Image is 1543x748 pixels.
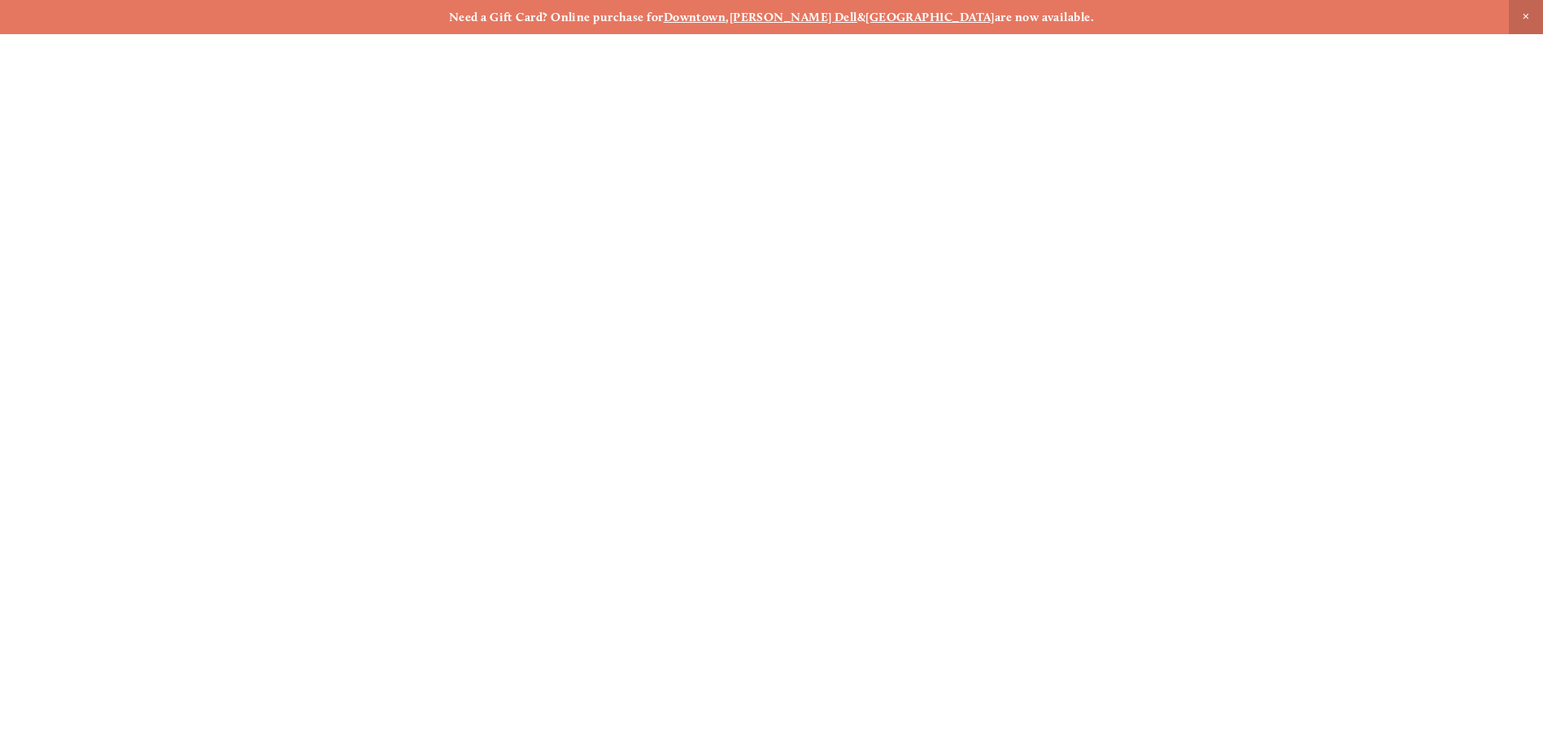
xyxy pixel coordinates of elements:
[995,10,1094,24] strong: are now available.
[664,10,726,24] a: Downtown
[730,10,857,24] a: [PERSON_NAME] Dell
[726,10,729,24] strong: ,
[449,10,664,24] strong: Need a Gift Card? Online purchase for
[865,10,995,24] a: [GEOGRAPHIC_DATA]
[857,10,865,24] strong: &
